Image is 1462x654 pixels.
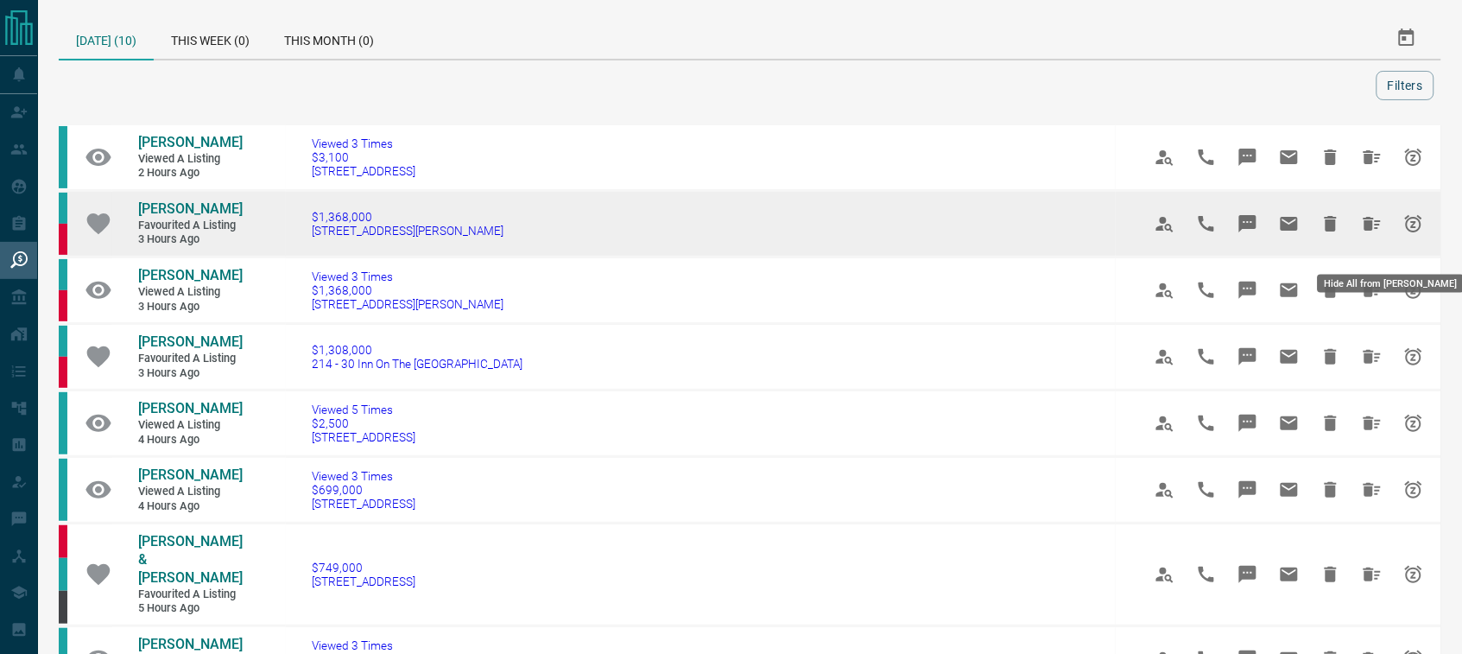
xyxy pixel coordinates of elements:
span: Call [1186,336,1227,378]
span: Call [1186,554,1227,595]
div: property.ca [59,357,67,388]
span: Call [1186,469,1227,511]
div: condos.ca [59,558,67,591]
button: Select Date Range [1386,17,1427,59]
span: Email [1269,403,1310,444]
span: [STREET_ADDRESS] [312,497,415,511]
span: Hide All from Mike Sexton [1351,469,1393,511]
a: $1,308,000214 - 30 Inn On The [GEOGRAPHIC_DATA] [312,343,522,371]
span: Favourited a Listing [138,219,242,233]
a: Viewed 5 Times$2,500[STREET_ADDRESS] [312,403,415,444]
span: Snooze [1393,203,1434,244]
span: View Profile [1144,203,1186,244]
span: $1,368,000 [312,283,503,297]
a: [PERSON_NAME] & [PERSON_NAME] [138,533,242,587]
span: [PERSON_NAME] [138,636,243,652]
span: $749,000 [312,561,415,575]
span: 3 hours ago [138,232,242,247]
span: Hide [1310,137,1351,178]
span: View Profile [1144,270,1186,311]
span: Hide All from Trista Lin [1351,336,1393,378]
a: [PERSON_NAME] [138,400,242,418]
span: 4 hours ago [138,499,242,514]
a: [PERSON_NAME] [138,636,242,654]
div: property.ca [59,224,67,255]
a: [PERSON_NAME] [138,134,242,152]
span: [PERSON_NAME] [138,134,243,150]
span: $3,100 [312,150,415,164]
div: condos.ca [59,193,67,224]
span: [STREET_ADDRESS][PERSON_NAME] [312,224,503,238]
span: Email [1269,554,1310,595]
a: $749,000[STREET_ADDRESS] [312,561,415,588]
span: $1,308,000 [312,343,522,357]
span: Hide All from Trista Lin [1351,203,1393,244]
span: Message [1227,554,1269,595]
div: [DATE] (10) [59,17,154,60]
span: Email [1269,336,1310,378]
span: 3 hours ago [138,366,242,381]
span: 214 - 30 Inn On The [GEOGRAPHIC_DATA] [312,357,522,371]
span: Hide [1310,554,1351,595]
span: $2,500 [312,416,415,430]
a: [PERSON_NAME] [138,467,242,485]
a: $1,368,000[STREET_ADDRESS][PERSON_NAME] [312,210,503,238]
span: 2 hours ago [138,166,242,181]
span: 5 hours ago [138,601,242,616]
span: View Profile [1144,403,1186,444]
span: [PERSON_NAME] [138,333,243,350]
div: This Week (0) [154,17,267,59]
span: Email [1269,137,1310,178]
span: Email [1269,469,1310,511]
div: mrloft.ca [59,591,67,624]
span: [PERSON_NAME] [138,200,243,217]
span: View Profile [1144,137,1186,178]
span: Call [1186,137,1227,178]
span: Snooze [1393,137,1434,178]
span: Call [1186,403,1227,444]
div: condos.ca [59,459,67,521]
span: Snooze [1393,554,1434,595]
div: This Month (0) [267,17,391,59]
span: [PERSON_NAME] [138,267,243,283]
span: Message [1227,336,1269,378]
span: [STREET_ADDRESS] [312,164,415,178]
span: Viewed a Listing [138,285,242,300]
span: Snooze [1393,403,1434,444]
span: Email [1269,270,1310,311]
span: Email [1269,203,1310,244]
span: Call [1186,270,1227,311]
span: $699,000 [312,483,415,497]
span: Hide All from Kaynat Chowdhury [1351,137,1393,178]
span: Snooze [1393,469,1434,511]
a: [PERSON_NAME] [138,267,242,285]
a: Viewed 3 Times$3,100[STREET_ADDRESS] [312,137,415,178]
span: View Profile [1144,554,1186,595]
span: Call [1186,203,1227,244]
span: 4 hours ago [138,433,242,448]
button: Filters [1377,71,1434,100]
span: Hide [1310,203,1351,244]
span: Hide [1310,270,1351,311]
span: Hide All from Harmandeep Singh [1351,403,1393,444]
span: Message [1227,203,1269,244]
span: 3 hours ago [138,300,242,314]
span: [STREET_ADDRESS] [312,575,415,588]
span: [PERSON_NAME] & [PERSON_NAME] [138,533,243,586]
span: View Profile [1144,336,1186,378]
span: Hide [1310,403,1351,444]
span: Message [1227,137,1269,178]
span: Viewed a Listing [138,485,242,499]
span: Hide All from Robin & Timothy Brem [1351,554,1393,595]
div: condos.ca [59,259,67,290]
span: Message [1227,270,1269,311]
span: [STREET_ADDRESS][PERSON_NAME] [312,297,503,311]
span: Favourited a Listing [138,587,242,602]
a: [PERSON_NAME] [138,333,242,352]
span: Snooze [1393,336,1434,378]
span: [PERSON_NAME] [138,400,243,416]
span: Message [1227,469,1269,511]
div: property.ca [59,525,67,558]
span: Hide [1310,336,1351,378]
a: [PERSON_NAME] [138,200,242,219]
